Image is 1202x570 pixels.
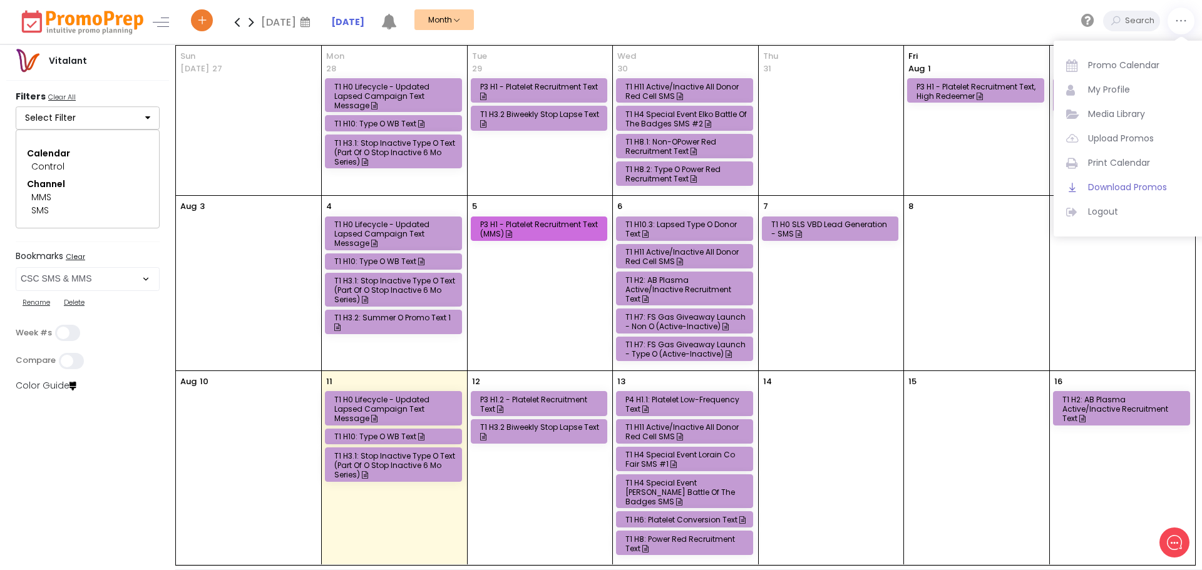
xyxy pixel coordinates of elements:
span: Wed [617,50,754,63]
p: Aug [180,200,197,213]
button: Select Filter [16,106,160,130]
p: Aug [180,375,197,388]
div: T1 H11 Active/Inactive All Donor Red Cell SMS [625,422,747,441]
u: Delete [64,297,85,307]
div: T1 H8.2: Type O Power Red Recruitment Text [625,165,747,183]
h1: Hello [PERSON_NAME]! [19,61,232,81]
div: T1 H7: FS Gas Giveaway Launch - Type O (Active-Inactive) [625,340,747,359]
div: T1 H8.1: Non-OPower Red Recruitment Text [625,137,747,156]
u: Clear [66,252,85,262]
span: Upload Promos [1088,132,1194,145]
strong: [DATE] [331,16,364,28]
h2: What can we do to help? [19,83,232,103]
div: T1 H10: Type O WB Text [334,257,456,266]
div: P3 H1.2 - Platelet Recruitment Text [480,395,602,414]
div: P3 H1 - Platelet Recruitment Text [480,82,602,101]
div: P3 H1 - Platelet Recruitment Text, High Redeemer [917,82,1039,101]
p: 3 [200,200,205,213]
span: Promo Calendar [1088,59,1194,72]
img: vitalantlogo.png [15,48,40,73]
label: Bookmarks [16,251,160,264]
div: T1 H2: AB Plasma Active/Inactive Recruitment Text [1062,395,1184,423]
u: Clear All [48,92,76,102]
div: MMS [31,191,144,204]
div: [DATE] [261,13,314,31]
div: T1 H10: Type O WB Text [334,432,456,441]
p: 5 [472,200,477,213]
u: Rename [23,297,50,307]
a: [DATE] [331,16,364,29]
p: 12 [472,375,480,388]
div: T1 H3.1: Stop Inactive Type O Text (Part of O Stop Inactive 6 mo Series) [334,451,456,479]
p: 7 [763,200,768,213]
div: T1 H0 Lifecycle - Updated Lapsed Campaign Text Message [334,82,456,110]
a: Color Guide [16,379,76,392]
p: 14 [763,375,772,388]
p: 16 [1054,375,1062,388]
a: Print Calendar [1066,151,1194,175]
p: 27 [212,63,222,75]
strong: Filters [16,90,46,103]
div: T1 H0 Lifecycle - Updated Lapsed Campaign Text Message [334,395,456,423]
div: P4 H1.1: Platelet Low-Frequency Text [625,395,747,414]
a: Upload Promos [1066,126,1194,151]
div: T1 H3.1: Stop Inactive Type O Text (Part of O Stop Inactive 6 mo Series) [334,276,456,304]
input: Search [1122,11,1160,31]
p: 8 [908,200,913,213]
div: T1 H4 Special Event Elko Battle of the Badges SMS #2 [625,109,747,128]
div: P3 H1 - Platelet Recruitment Text (MMS) [480,220,602,238]
label: Compare [16,355,56,365]
div: T1 H6: Platelet Conversion Text [625,515,747,524]
div: T1 H11 Active/Inactive All Donor Red Cell SMS [625,247,747,266]
iframe: gist-messenger-bubble-iframe [1159,527,1189,557]
div: T1 H4 Special Event [PERSON_NAME] Battle of the Badges SMS [625,478,747,506]
div: Control [31,160,144,173]
p: 30 [617,63,628,75]
div: Vitalant [40,54,96,68]
p: 4 [326,200,332,213]
div: Calendar [27,147,148,160]
span: New conversation [81,133,150,143]
button: Month [414,9,474,30]
p: 10 [200,375,208,388]
div: T1 H10: Type O WB Text [334,119,456,128]
span: We run on Gist [105,437,158,445]
p: 1 [908,63,931,75]
div: T1 H3.2 Biweekly Stop Lapse Text [480,422,602,441]
p: 11 [326,375,332,388]
span: Print Calendar [1088,156,1194,170]
span: Tue [472,50,609,63]
div: T1 H0 SLS VBD Lead Generation - SMS [771,220,893,238]
span: Thu [763,50,900,63]
div: T1 H4 Special Event Lorain Co Fair SMS #1 [625,450,747,469]
div: T1 H8: Power Red Recruitment Text [625,534,747,553]
div: T1 H3.2 Biweekly Stop Lapse Text [480,109,602,128]
div: Channel [27,178,148,191]
a: My Profile [1066,78,1194,102]
span: My Profile [1088,83,1194,96]
span: Logout [1088,205,1194,218]
p: 31 [763,63,771,75]
p: [DATE] [180,63,209,75]
span: Aug [908,63,925,74]
div: T1 H7: FS Gas Giveaway Launch - Non O (Active-Inactive) [625,312,747,331]
span: Media Library [1088,108,1194,121]
span: Sun [180,50,317,63]
label: Week #s [16,328,52,338]
div: T1 H3.2: Summer O Promo Text 1 [334,313,456,332]
div: T1 H11 Active/Inactive All Donor Red Cell SMS [625,82,747,101]
button: New conversation [19,126,231,151]
span: Fri [908,50,1045,63]
p: 15 [908,375,917,388]
p: 29 [472,63,482,75]
a: Media Library [1066,102,1194,126]
div: SMS [31,204,144,217]
span: Download Promos [1088,181,1194,194]
p: 28 [326,63,336,75]
div: T1 H2: AB Plasma Active/Inactive Recruitment Text [625,275,747,303]
p: 13 [617,375,625,388]
p: 6 [617,200,622,213]
div: T1 H10.3: Lapsed Type O Donor Text [625,220,747,238]
div: T1 H0 Lifecycle - Updated Lapsed Campaign Text Message [334,220,456,248]
span: Mon [326,50,463,63]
